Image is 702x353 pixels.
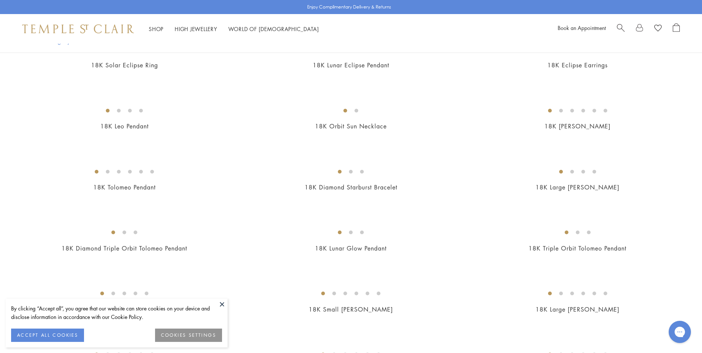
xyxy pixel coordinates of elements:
a: 18K Triple Orbit Tolomeo Pendant [528,244,627,252]
a: World of [DEMOGRAPHIC_DATA]World of [DEMOGRAPHIC_DATA] [228,25,319,33]
a: 18K Lunar Glow Pendant [315,244,387,252]
a: 18K Diamond Starburst Bracelet [305,183,397,191]
iframe: Gorgias live chat messenger [665,318,695,346]
a: Open Shopping Bag [673,23,680,34]
a: 18K Large [PERSON_NAME] [535,305,619,313]
a: 18K Tolomeo Pendant [93,183,156,191]
nav: Main navigation [149,24,319,34]
a: High JewelleryHigh Jewellery [175,25,217,33]
a: View Wishlist [654,23,662,34]
img: Temple St. Clair [22,24,134,33]
a: 18K Solar Eclipse Ring [91,61,158,69]
a: Search [617,23,625,34]
a: 18K Diamond Triple Orbit Tolomeo Pendant [61,244,187,252]
button: ACCEPT ALL COOKIES [11,329,84,342]
div: By clicking “Accept all”, you agree that our website can store cookies on your device and disclos... [11,304,222,321]
a: Book an Appointment [558,24,606,31]
a: ShopShop [149,25,164,33]
p: Enjoy Complimentary Delivery & Returns [307,3,391,11]
a: 18K Eclipse Earrings [547,61,608,69]
a: 18K Large [PERSON_NAME] [535,183,619,191]
a: 18K Lunar Eclipse Pendant [313,61,389,69]
a: 18K Orbit Sun Necklace [315,122,387,130]
a: 18K [PERSON_NAME] [544,122,611,130]
a: 18K Small [PERSON_NAME] [309,305,393,313]
a: 18K Leo Pendant [100,122,149,130]
button: COOKIES SETTINGS [155,329,222,342]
